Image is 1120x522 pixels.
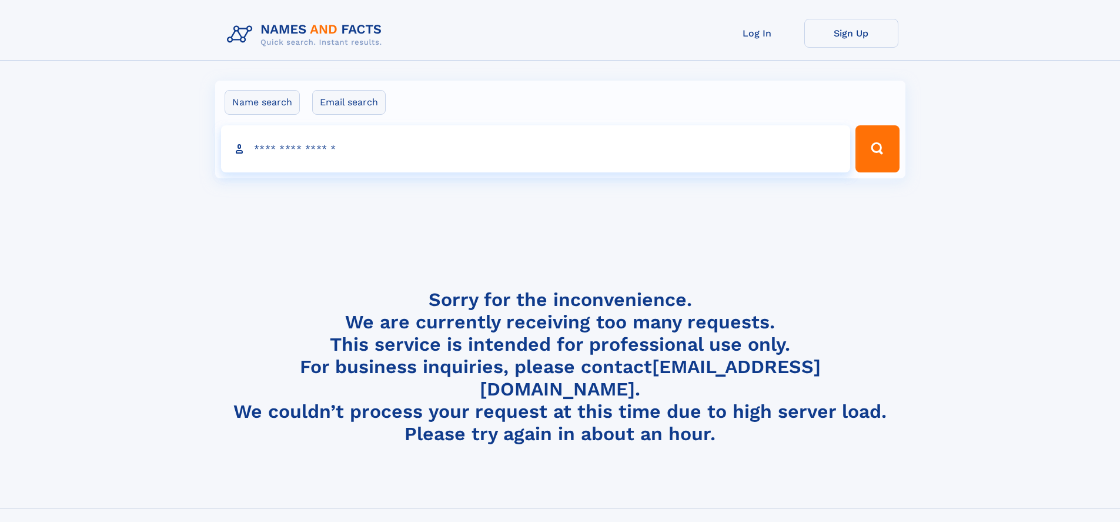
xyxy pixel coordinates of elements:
[312,90,386,115] label: Email search
[222,19,392,51] img: Logo Names and Facts
[710,19,804,48] a: Log In
[804,19,898,48] a: Sign Up
[480,355,821,400] a: [EMAIL_ADDRESS][DOMAIN_NAME]
[225,90,300,115] label: Name search
[221,125,851,172] input: search input
[222,288,898,445] h4: Sorry for the inconvenience. We are currently receiving too many requests. This service is intend...
[855,125,899,172] button: Search Button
